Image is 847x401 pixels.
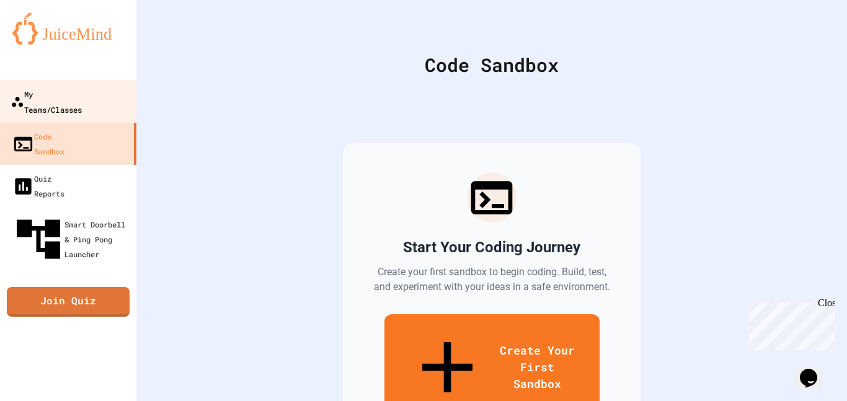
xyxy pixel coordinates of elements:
[403,237,580,257] h2: Start Your Coding Journey
[12,129,64,159] div: Code Sandbox
[167,51,816,79] div: Code Sandbox
[11,86,82,117] div: My Teams/Classes
[5,5,86,79] div: Chat with us now!Close
[744,297,835,350] iframe: chat widget
[12,12,124,45] img: logo-orange.svg
[7,287,130,317] a: Join Quiz
[373,265,611,294] p: Create your first sandbox to begin coding. Build, test, and experiment with your ideas in a safe ...
[795,351,835,389] iframe: chat widget
[12,171,64,201] div: Quiz Reports
[12,213,131,265] div: Smart Doorbell & Ping Pong Launcher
